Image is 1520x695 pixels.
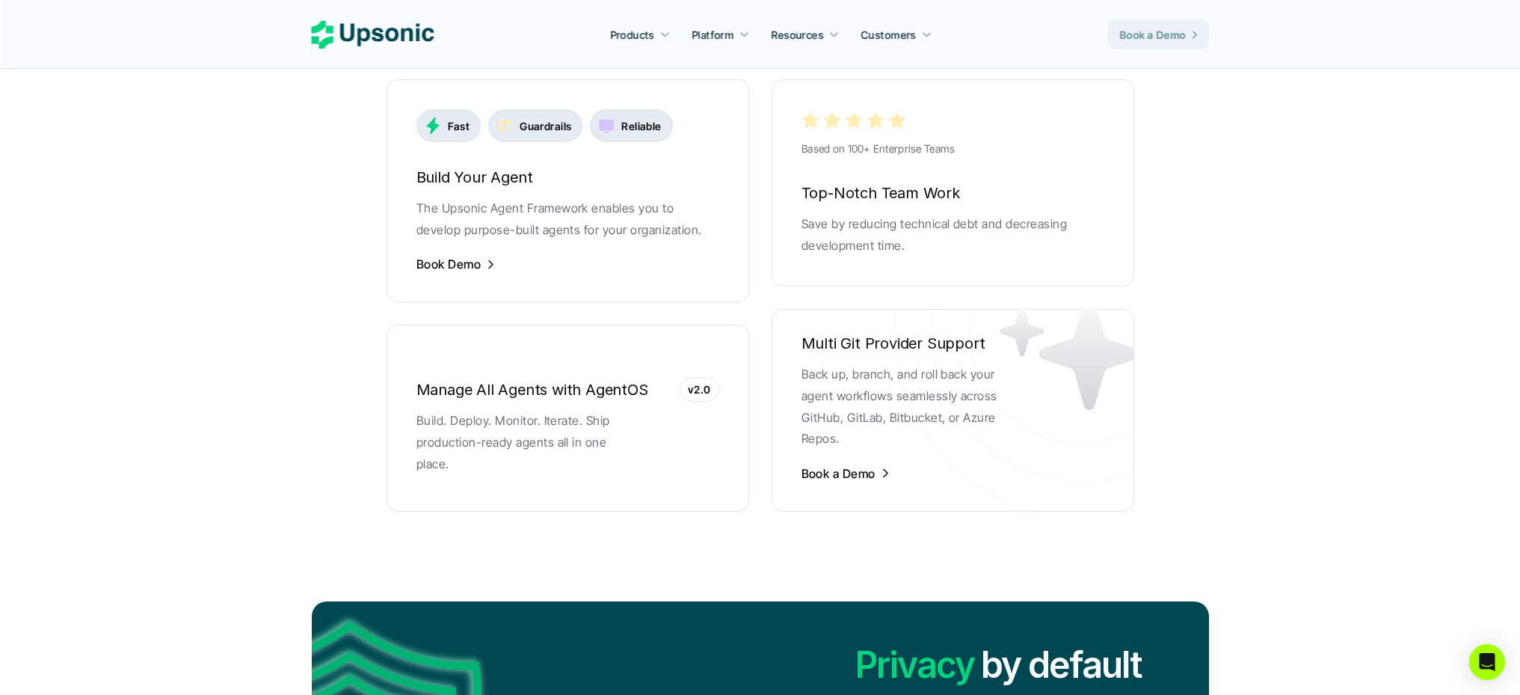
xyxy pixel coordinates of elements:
p: Book Demo [416,256,481,272]
p: Products [610,27,654,43]
h2: by default [981,640,1142,691]
p: Back up, branch, and roll back your agent workflows seamlessly across GitHub, GitLab, Bitbucket, ... [801,364,1026,450]
p: Reliable [621,118,661,134]
div: Open Intercom Messenger [1469,644,1505,680]
h6: Multi Git Provider Support [801,331,1104,356]
a: Book a Demo [1108,19,1209,49]
p: Build. Deploy. Monitor. Iterate. Ship production-ready agents all in one place. [416,410,641,474]
p: The Upsonic Agent Framework enables you to develop purpose-built agents for your organization. [416,198,719,241]
h2: Privacy [855,640,975,691]
p: Customers [861,27,917,43]
p: v2.0 [688,382,711,397]
h6: Top-Notch Team Work [801,180,1104,206]
p: Platform [692,27,733,43]
a: Book Demo [416,256,496,272]
a: Book a Demo [801,465,891,482]
h6: Manage All Agents with AgentOS [416,377,719,402]
p: Based on 100+ Enterprise Teams [801,139,1104,158]
a: Products [601,21,679,48]
p: Book a Demo [1120,27,1187,43]
p: Save by reducing technical debt and decreasing development time. [801,213,1104,257]
p: Book a Demo [801,465,876,482]
h6: Build Your Agent [416,165,719,190]
p: Resources [772,27,824,43]
p: Fast [448,118,470,134]
p: Guardrails [520,118,571,134]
